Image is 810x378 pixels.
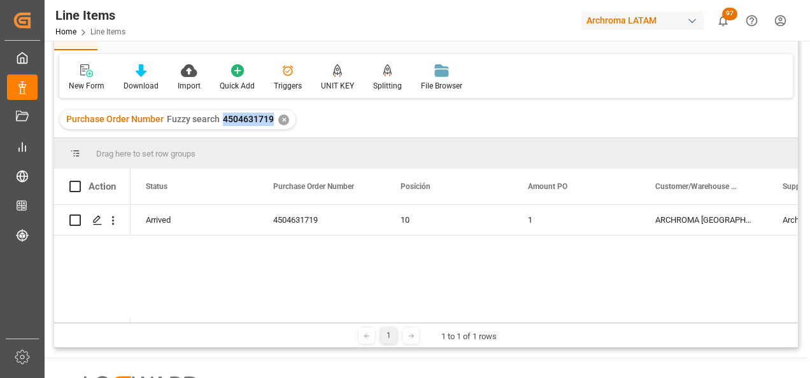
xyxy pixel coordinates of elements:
[131,205,258,235] div: Arrived
[401,182,430,191] span: Posición
[55,6,125,25] div: Line Items
[373,80,402,92] div: Splitting
[89,181,116,192] div: Action
[273,182,354,191] span: Purchase Order Number
[381,328,397,344] div: 1
[54,205,131,235] div: Press SPACE to select this row.
[528,182,567,191] span: Amount PO
[55,27,76,36] a: Home
[321,80,354,92] div: UNIT KEY
[258,205,385,235] div: 4504631719
[581,11,704,30] div: Archroma LATAM
[441,330,497,343] div: 1 to 1 of 1 rows
[220,80,255,92] div: Quick Add
[124,80,159,92] div: Download
[722,8,737,20] span: 97
[421,80,462,92] div: File Browser
[737,6,766,35] button: Help Center
[146,182,167,191] span: Status
[274,80,302,92] div: Triggers
[278,115,289,125] div: ✕
[401,206,497,235] div: 10
[581,8,709,32] button: Archroma LATAM
[69,80,104,92] div: New Form
[178,80,201,92] div: Import
[655,182,741,191] span: Customer/Warehouse Name
[709,6,737,35] button: show 97 new notifications
[66,114,164,124] span: Purchase Order Number
[167,114,220,124] span: Fuzzy search
[513,205,640,235] div: 1
[96,149,195,158] span: Drag here to set row groups
[223,114,274,124] span: 4504631719
[640,205,767,235] div: ARCHROMA [GEOGRAPHIC_DATA] S.A.S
